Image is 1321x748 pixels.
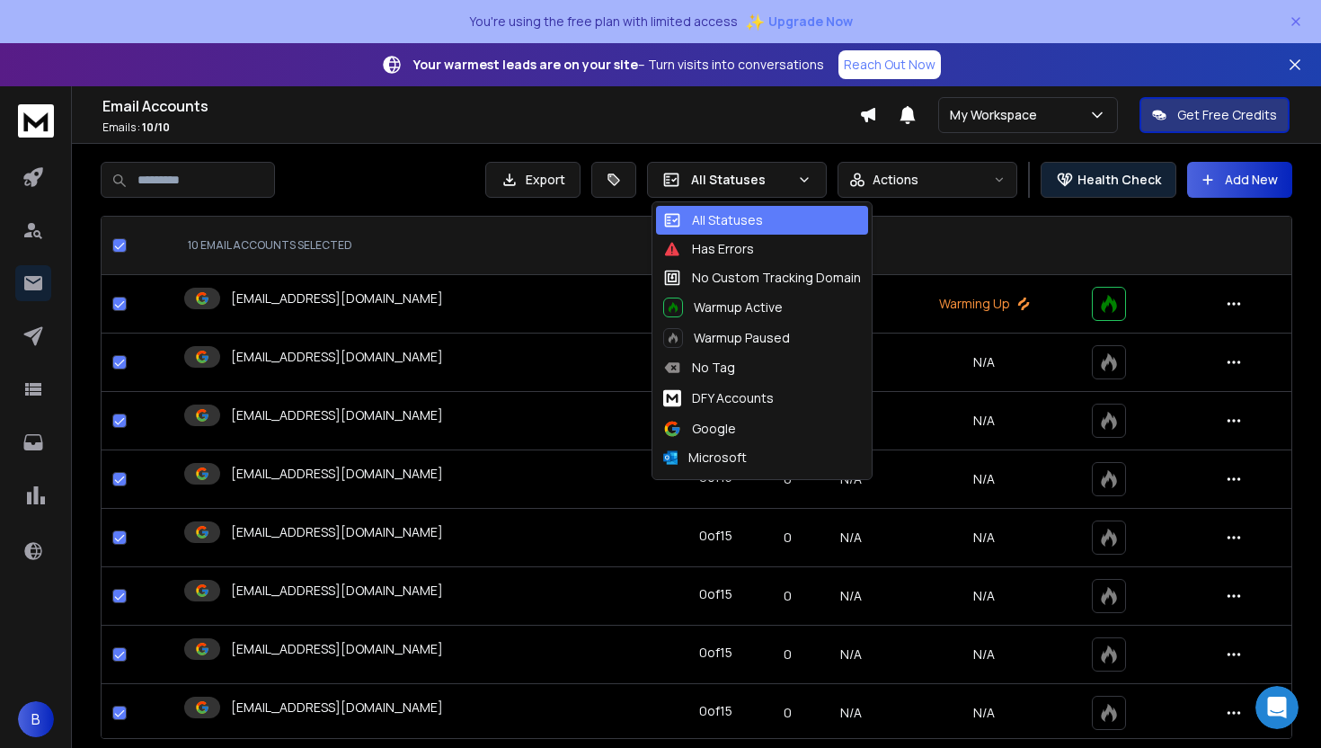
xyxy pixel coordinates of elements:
[699,644,732,662] div: 0 of 15
[1041,162,1176,198] button: Health Check
[18,104,54,138] img: logo
[14,494,345,548] div: Bharat says…
[87,17,113,31] h1: Box
[873,171,918,189] p: Actions
[54,298,72,316] img: Profile image for Raj
[413,56,824,74] p: – Turn visits into conversations
[14,337,345,452] div: Raj says…
[899,587,1070,605] p: N/A
[663,269,861,287] div: No Custom Tracking Domain
[950,106,1044,124] p: My Workspace
[29,375,280,428] div: Can you please clarify which password you’re referring to, so I can assist you accordingly?
[188,238,654,253] div: 10 EMAIL ACCOUNTS SELECTED
[85,589,100,603] button: Upload attachment
[231,699,443,717] p: [EMAIL_ADDRESS][DOMAIN_NAME]
[14,337,295,438] div: Hi Bharat,Can you please clarify which password you’re referring to, so I can assist you accordin...
[14,296,345,337] div: Raj says…
[1255,686,1299,729] iframe: Intercom live chat
[14,147,345,201] div: Lakshita says…
[18,701,54,737] button: B
[663,359,735,377] div: No Tag
[301,201,345,241] div: ok
[231,582,443,600] p: [EMAIL_ADDRESS][DOMAIN_NAME]
[745,9,765,34] span: ✨
[14,94,345,148] div: Bharat says…
[14,453,345,494] div: Bharat says…
[899,704,1070,722] p: N/A
[691,171,790,189] p: All Statuses
[1177,106,1277,124] p: Get Free Credits
[14,201,345,243] div: Bharat says…
[315,212,331,230] div: ok
[29,348,280,366] div: Hi Bharat,
[1139,97,1290,133] button: Get Free Credits
[663,328,790,348] div: Warmup Paused
[231,465,443,483] p: [EMAIL_ADDRESS][DOMAIN_NAME]
[745,4,853,40] button: ✨Upgrade Now
[838,50,941,79] a: Reach Out Now
[14,243,345,297] div: Bharat says…
[899,353,1070,371] p: N/A
[899,646,1070,663] p: N/A
[57,589,71,603] button: Gif picker
[469,13,738,31] p: You're using the free plan with limited access
[899,412,1070,430] p: N/A
[231,406,443,424] p: [EMAIL_ADDRESS][DOMAIN_NAME]
[148,453,345,493] div: Hi thanks fgor the reposne
[77,299,306,316] div: joined the conversation
[165,494,345,533] div: I found it and changed !
[29,158,140,176] div: Have a good day!
[1077,171,1161,189] p: Health Check
[15,551,344,582] textarea: Message…
[231,523,443,541] p: [EMAIL_ADDRESS][DOMAIN_NAME]
[127,254,331,272] div: now how to change my pasword
[51,10,80,39] img: Profile image for Box
[485,162,581,198] button: Export
[663,387,774,409] div: DFY Accounts
[286,105,331,123] div: Thnaks
[231,640,443,658] p: [EMAIL_ADDRESS][DOMAIN_NAME]
[102,120,859,135] p: Emails :
[899,470,1070,488] p: N/A
[813,684,888,743] td: N/A
[663,240,754,258] div: Has Errors
[663,211,763,229] div: All Statuses
[768,13,853,31] span: Upgrade Now
[77,301,178,314] b: [PERSON_NAME]
[281,7,315,41] button: Home
[663,298,783,317] div: Warmup Active
[315,7,348,40] div: Close
[112,243,345,282] div: now how to change my pasword
[1187,162,1292,198] button: Add New
[231,289,443,307] p: [EMAIL_ADDRESS][DOMAIN_NAME]
[774,529,803,547] p: 0
[271,94,345,134] div: Thnaks
[899,295,1070,313] p: Warming Up
[774,587,803,605] p: 0
[12,7,46,41] button: go back
[774,704,803,722] p: 0
[813,567,888,626] td: N/A
[308,582,337,610] button: Send a message…
[774,646,803,663] p: 0
[699,585,732,603] div: 0 of 15
[813,509,888,567] td: N/A
[813,626,888,684] td: N/A
[180,504,331,522] div: I found it and changed !
[163,464,331,482] div: Hi thanks fgor the reposne
[699,527,732,545] div: 0 of 15
[231,348,443,366] p: [EMAIL_ADDRESS][DOMAIN_NAME]
[844,56,935,74] p: Reach Out Now
[114,589,129,603] button: Start recording
[899,529,1070,547] p: N/A
[142,120,170,135] span: 10 / 10
[663,449,747,467] div: Microsoft
[28,589,42,603] button: Emoji picker
[413,56,638,73] strong: Your warmest leads are on your site
[102,95,859,117] h1: Email Accounts
[663,420,736,438] div: Google
[14,147,155,187] div: Have a good day!
[699,702,732,720] div: 0 of 15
